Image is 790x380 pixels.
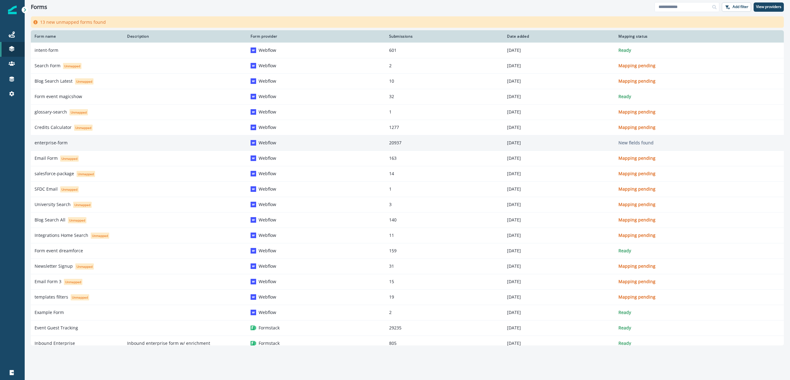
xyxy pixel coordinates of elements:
[259,232,276,238] p: Webflow
[31,43,784,58] a: intent-formWebflowWebflow601[DATE]Ready
[507,325,611,331] p: [DATE]
[507,47,611,53] p: [DATE]
[74,125,93,131] span: Unmapped
[618,217,780,223] p: Mapping pending
[251,263,256,269] img: Webflow
[31,4,47,10] h1: Forms
[35,186,58,192] p: SFDC Email
[91,233,109,239] span: Unmapped
[618,248,780,254] p: Ready
[75,78,94,85] span: Unmapped
[251,248,256,254] img: Webflow
[35,155,58,161] p: Email Form
[722,2,751,12] button: Add filter
[35,248,83,254] p: Form event dreamforce
[618,340,780,346] p: Ready
[618,124,780,130] p: Mapping pending
[127,34,243,39] div: Description
[389,140,500,146] p: 20937
[68,217,86,223] span: Unmapped
[31,274,784,289] a: Email Form 3UnmappedWebflowWebflow15[DATE]Mapping pending
[389,294,500,300] p: 19
[31,228,784,243] a: Integrations Home SearchUnmappedWebflowWebflow11[DATE]Mapping pending
[618,78,780,84] p: Mapping pending
[251,217,256,223] img: Webflow
[31,336,784,351] a: Inbound EnterpriseInbound enterprise form w/ enrichmentFormstackFormstack805[DATE]Ready
[35,279,61,285] p: Email Form 3
[507,186,611,192] p: [DATE]
[60,186,79,192] span: Unmapped
[60,155,79,162] span: Unmapped
[618,309,780,316] p: Ready
[259,309,276,316] p: Webflow
[31,320,784,336] a: Event Guest TrackingFormstackFormstack29235[DATE]Ready
[259,47,276,53] p: Webflow
[389,325,500,331] p: 29235
[251,63,256,68] img: Webflow
[507,171,611,177] p: [DATE]
[618,294,780,300] p: Mapping pending
[251,34,382,39] div: Form provider
[618,325,780,331] p: Ready
[754,2,784,12] button: View providers
[259,155,276,161] p: Webflow
[31,243,784,258] a: Form event dreamforceWebflowWebflow159[DATE]Ready
[507,217,611,223] p: [DATE]
[389,109,500,115] p: 1
[507,340,611,346] p: [DATE]
[8,6,17,14] img: Inflection
[618,63,780,69] p: Mapping pending
[251,171,256,176] img: Webflow
[63,63,81,69] span: Unmapped
[31,73,784,89] a: Blog Search LatestUnmappedWebflowWebflow10[DATE]Mapping pending
[259,201,276,208] p: Webflow
[618,186,780,192] p: Mapping pending
[389,201,500,208] p: 3
[75,263,94,270] span: Unmapped
[251,279,256,284] img: Webflow
[389,93,500,100] p: 32
[259,186,276,192] p: Webflow
[389,309,500,316] p: 2
[618,93,780,100] p: Ready
[251,186,256,192] img: Webflow
[35,63,60,69] p: Search Form
[35,78,73,84] p: Blog Search Latest
[389,248,500,254] p: 159
[618,171,780,177] p: Mapping pending
[618,201,780,208] p: Mapping pending
[389,263,500,269] p: 31
[618,140,780,146] p: New fields found
[251,341,256,346] img: Formstack
[35,201,71,208] p: University Search
[618,47,780,53] p: Ready
[507,34,611,39] div: Date added
[507,93,611,100] p: [DATE]
[31,151,784,166] a: Email FormUnmappedWebflowWebflow163[DATE]Mapping pending
[35,294,68,300] p: templates filters
[507,294,611,300] p: [DATE]
[127,340,243,346] p: Inbound enterprise form w/ enrichment
[31,212,784,228] a: Blog Search AllUnmappedWebflowWebflow140[DATE]Mapping pending
[507,248,611,254] p: [DATE]
[756,5,781,9] p: View providers
[507,279,611,285] p: [DATE]
[618,263,780,269] p: Mapping pending
[35,217,65,223] p: Blog Search All
[618,279,780,285] p: Mapping pending
[259,93,276,100] p: Webflow
[618,155,780,161] p: Mapping pending
[35,93,82,100] p: Form event magicshow
[389,47,500,53] p: 601
[35,309,64,316] p: Example Form
[389,232,500,238] p: 11
[35,340,75,346] p: Inbound Enterprise
[618,109,780,115] p: Mapping pending
[31,289,784,305] a: templates filtersUnmappedWebflowWebflow19[DATE]Mapping pending
[259,78,276,84] p: Webflow
[251,233,256,238] img: Webflow
[389,217,500,223] p: 140
[251,78,256,84] img: Webflow
[389,155,500,161] p: 163
[259,140,276,146] p: Webflow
